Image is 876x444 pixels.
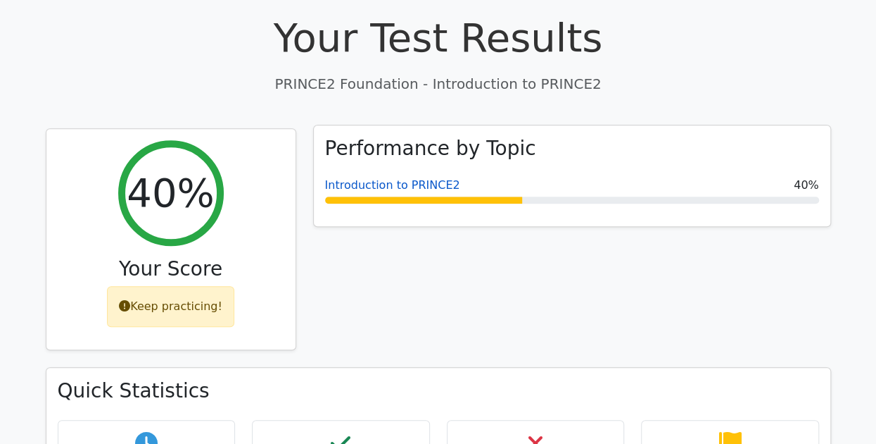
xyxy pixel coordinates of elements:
div: Keep practicing! [107,286,234,327]
span: 40% [794,177,819,194]
h1: Your Test Results [46,14,831,61]
h3: Performance by Topic [325,137,536,161]
h3: Your Score [58,257,284,281]
h2: 40% [127,169,214,216]
a: Introduction to PRINCE2 [325,178,460,192]
p: PRINCE2 Foundation - Introduction to PRINCE2 [46,73,831,94]
h3: Quick Statistics [58,379,819,403]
